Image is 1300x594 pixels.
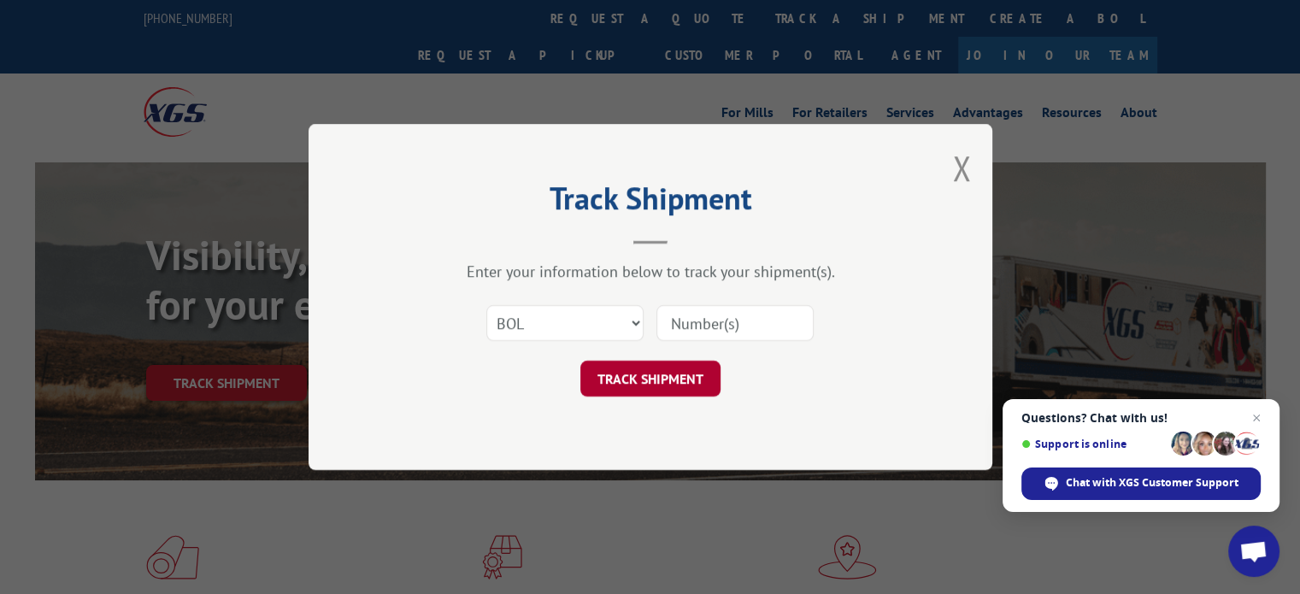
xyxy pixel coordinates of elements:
span: Chat with XGS Customer Support [1021,468,1261,500]
button: TRACK SHIPMENT [580,361,721,397]
a: Open chat [1228,526,1279,577]
input: Number(s) [656,305,814,341]
h2: Track Shipment [394,186,907,219]
span: Chat with XGS Customer Support [1066,475,1238,491]
button: Close modal [952,145,971,191]
span: Support is online [1021,438,1165,450]
div: Enter your information below to track your shipment(s). [394,262,907,281]
span: Questions? Chat with us! [1021,411,1261,425]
